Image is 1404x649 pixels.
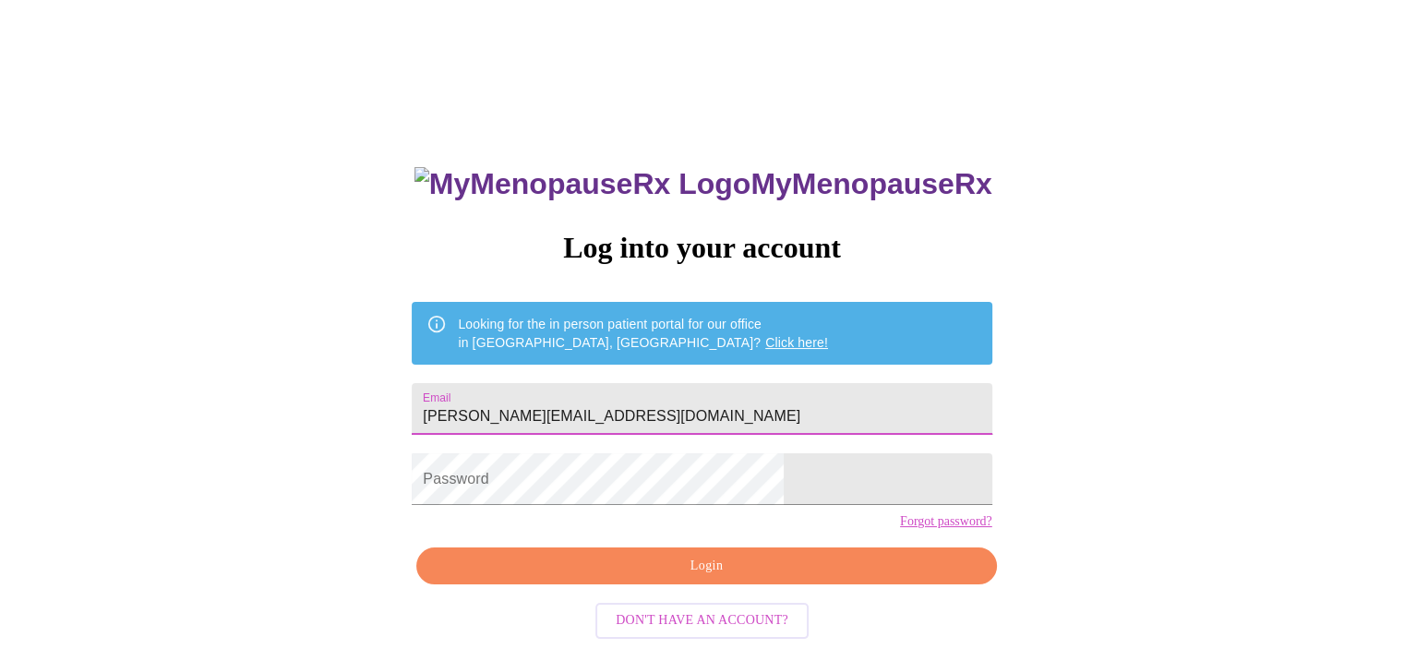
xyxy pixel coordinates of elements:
h3: Log into your account [412,231,991,265]
button: Login [416,547,996,585]
a: Forgot password? [900,514,992,529]
div: Looking for the in person patient portal for our office in [GEOGRAPHIC_DATA], [GEOGRAPHIC_DATA]? [458,307,828,359]
img: MyMenopauseRx Logo [414,167,750,201]
a: Click here! [765,335,828,350]
a: Don't have an account? [591,611,813,627]
button: Don't have an account? [595,603,809,639]
h3: MyMenopauseRx [414,167,992,201]
span: Don't have an account? [616,609,788,632]
span: Login [438,555,975,578]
